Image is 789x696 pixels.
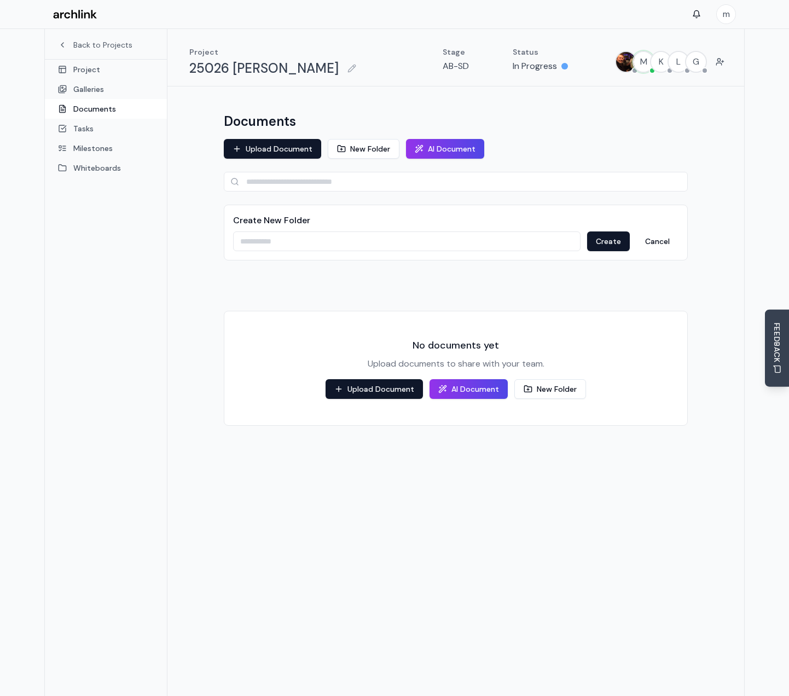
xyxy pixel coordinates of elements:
[650,51,672,73] button: K
[224,338,687,353] h3: No documents yet
[587,231,630,251] button: Create
[514,379,586,399] button: New Folder
[224,113,296,130] h1: Documents
[771,323,782,363] span: FEEDBACK
[686,52,706,72] span: G
[513,60,557,73] p: In Progress
[53,10,97,19] img: Archlink
[443,60,469,73] p: AB-SD
[513,47,568,57] p: Status
[45,79,167,99] a: Galleries
[189,47,361,57] p: Project
[430,379,508,399] button: AI Document
[45,119,167,138] a: Tasks
[328,139,399,159] button: New Folder
[224,139,321,159] button: Upload Document
[669,52,688,72] span: L
[406,139,484,159] button: AI Document
[45,138,167,158] a: Milestones
[615,51,637,73] button: MARC JONES
[224,357,687,370] p: Upload documents to share with your team.
[636,231,678,251] button: Cancel
[58,39,154,50] a: Back to Projects
[634,52,653,72] span: M
[633,51,654,73] button: M
[45,60,167,79] a: Project
[45,99,167,119] a: Documents
[189,60,339,77] h1: 25026 [PERSON_NAME]
[443,47,469,57] p: Stage
[45,158,167,178] a: Whiteboards
[651,52,671,72] span: K
[685,51,707,73] button: G
[616,52,636,72] img: MARC JONES
[326,379,423,399] button: Upload Document
[765,310,789,387] button: Send Feedback
[717,5,735,24] span: m
[668,51,689,73] button: L
[233,214,678,227] h3: Create New Folder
